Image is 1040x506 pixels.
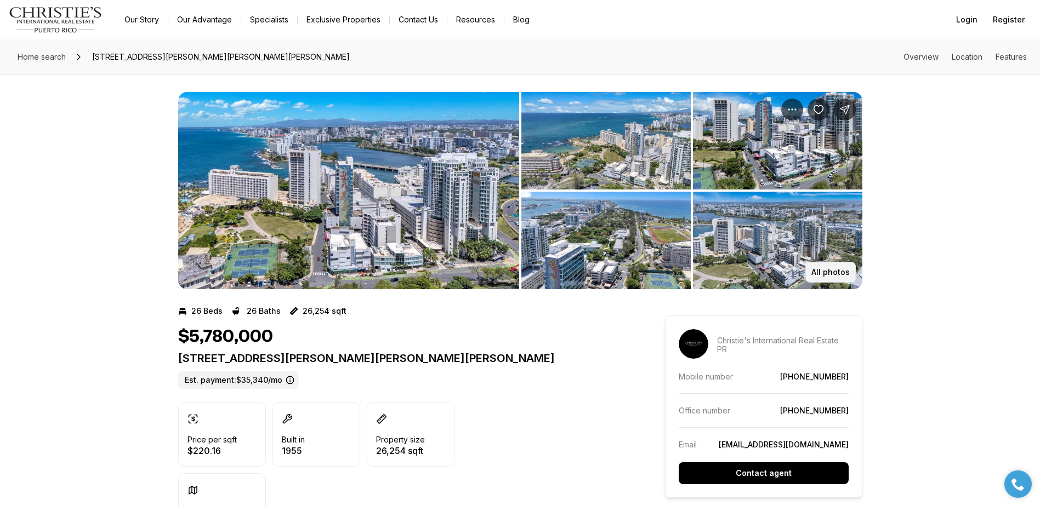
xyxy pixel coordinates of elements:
span: Login [956,15,978,24]
button: Contact Us [390,12,447,27]
p: Christie's International Real Estate PR [717,336,849,354]
a: Skip to: Overview [903,52,939,61]
li: 1 of 5 [178,92,519,289]
button: View image gallery [693,92,862,189]
p: Email [679,440,697,449]
p: [STREET_ADDRESS][PERSON_NAME][PERSON_NAME][PERSON_NAME] [178,352,626,365]
a: [PHONE_NUMBER] [780,372,849,381]
p: Contact agent [736,469,792,478]
button: Login [950,9,984,31]
span: Home search [18,52,66,61]
button: Property options [781,99,803,120]
a: Blog [504,12,538,27]
p: Built in [282,435,305,444]
h1: $5,780,000 [178,326,273,347]
li: 2 of 5 [521,92,862,289]
button: Register [986,9,1031,31]
a: Skip to: Features [996,52,1027,61]
a: Specialists [241,12,297,27]
button: View image gallery [521,192,691,289]
button: View image gallery [521,92,691,189]
p: 26 Beds [191,307,223,315]
a: Home search [13,48,70,66]
p: All photos [811,268,850,277]
nav: Page section menu [903,53,1027,61]
a: Exclusive Properties [298,12,389,27]
p: Price per sqft [187,435,237,444]
p: 1955 [282,446,305,455]
span: [STREET_ADDRESS][PERSON_NAME][PERSON_NAME][PERSON_NAME] [88,48,354,66]
button: View image gallery [178,92,519,289]
p: 26,254 sqft [303,307,346,315]
button: Save Property: 51 MUÑOZ RIVERA AVE, CORNER LOS ROSALES, LAS PALMERAS ST [808,99,829,120]
p: Office number [679,406,730,415]
p: Mobile number [679,372,733,381]
a: Resources [447,12,504,27]
a: Our Advantage [168,12,241,27]
p: 26 Baths [247,307,281,315]
button: All photos [805,262,856,283]
a: Our Story [116,12,168,27]
button: Share Property: 51 MUÑOZ RIVERA AVE, CORNER LOS ROSALES, LAS PALMERAS ST [834,99,856,120]
img: logo [9,7,103,33]
button: View image gallery [693,192,862,289]
button: Contact agent [679,462,849,484]
a: Skip to: Location [952,52,982,61]
span: Register [993,15,1025,24]
p: $220.16 [187,446,237,455]
a: [EMAIL_ADDRESS][DOMAIN_NAME] [719,440,849,449]
p: Property size [376,435,425,444]
a: [PHONE_NUMBER] [780,406,849,415]
p: 26,254 sqft [376,446,425,455]
div: Listing Photos [178,92,862,289]
label: Est. payment: $35,340/mo [178,371,299,389]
